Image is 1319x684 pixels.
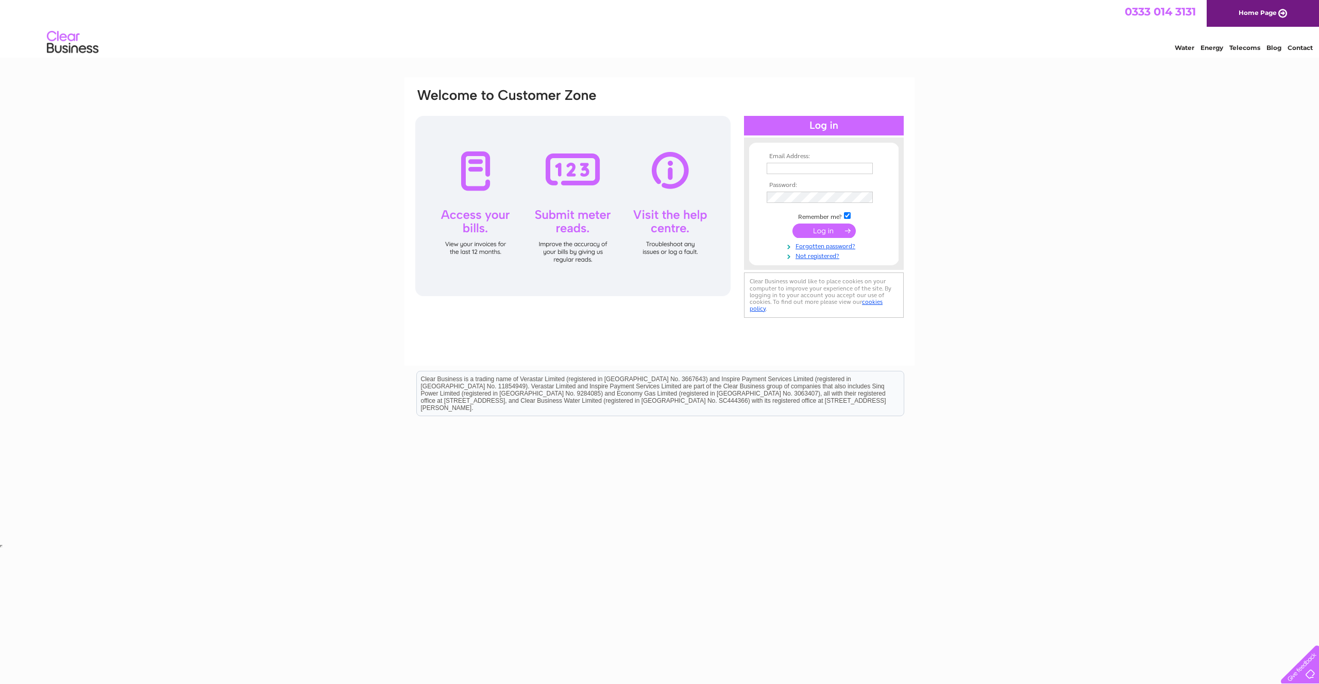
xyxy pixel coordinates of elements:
div: Clear Business is a trading name of Verastar Limited (registered in [GEOGRAPHIC_DATA] No. 3667643... [417,6,904,50]
td: Remember me? [764,211,884,221]
th: Email Address: [764,153,884,160]
div: Clear Business would like to place cookies on your computer to improve your experience of the sit... [744,272,904,317]
img: logo.png [46,27,99,58]
a: Water [1175,44,1194,52]
a: Forgotten password? [767,241,884,250]
a: cookies policy [750,298,883,312]
a: Energy [1200,44,1223,52]
a: Telecoms [1229,44,1260,52]
input: Submit [792,224,856,238]
a: Blog [1266,44,1281,52]
th: Password: [764,182,884,189]
a: Contact [1288,44,1313,52]
a: Not registered? [767,250,884,260]
a: 0333 014 3131 [1125,5,1196,18]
